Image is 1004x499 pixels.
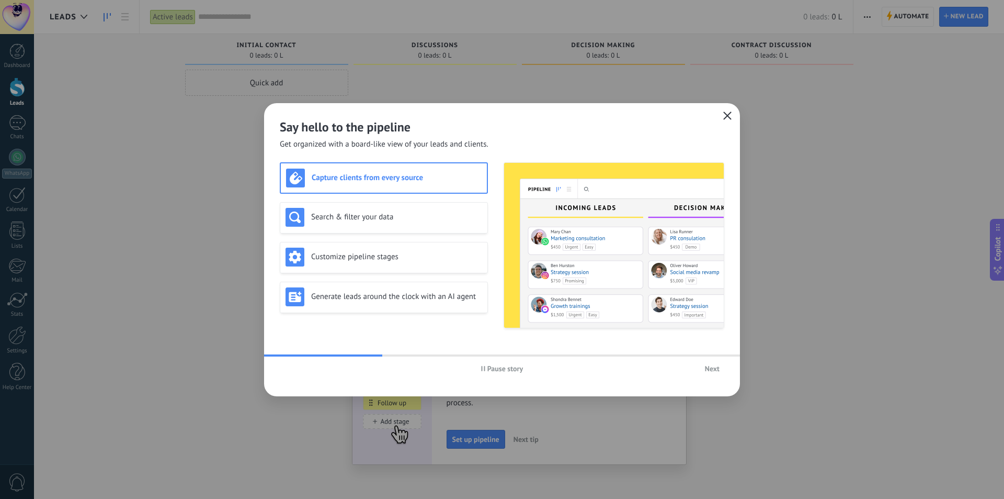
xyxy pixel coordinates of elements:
button: Pause story [476,361,528,376]
h3: Generate leads around the clock with an AI agent [311,292,482,302]
span: Next [705,365,720,372]
span: Pause story [487,365,523,372]
span: Get organized with a board-like view of your leads and clients. [280,139,488,150]
h3: Capture clients from every source [312,173,482,183]
button: Next [700,361,724,376]
h3: Customize pipeline stages [311,252,482,262]
h3: Search & filter your data [311,212,482,222]
h2: Say hello to the pipeline [280,119,724,135]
